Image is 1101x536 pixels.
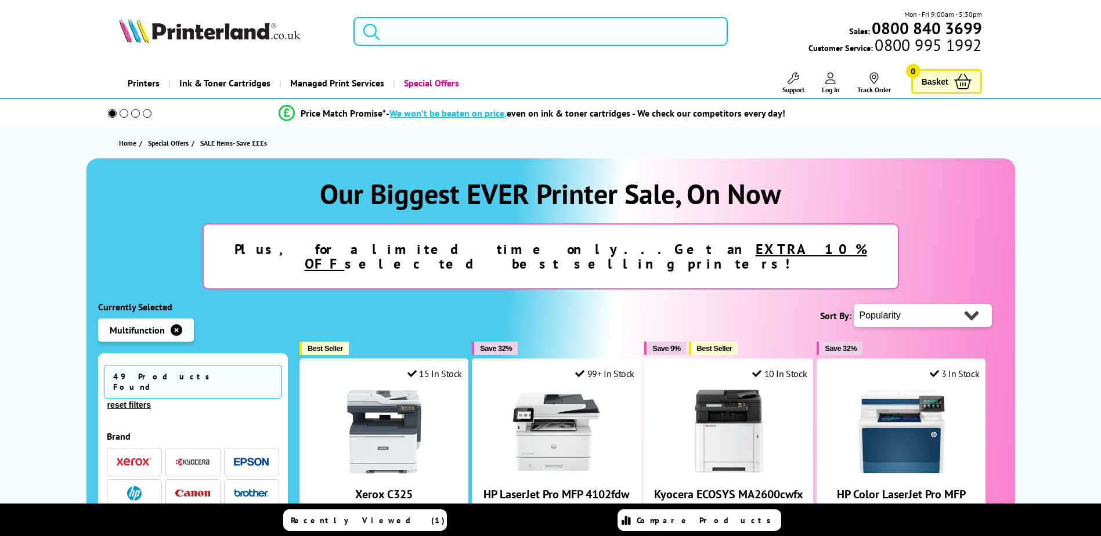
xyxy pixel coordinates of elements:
div: Currently Selected [98,301,288,313]
span: Log In [822,85,840,94]
span: A4 Mono Multifunction Laser Printer [478,502,634,513]
span: Ink & Toner Cartridges [179,68,270,98]
b: 0800 840 3699 [872,17,982,39]
span: Support [782,85,804,94]
span: Save 32% [825,344,857,353]
img: Xerox C325 [341,388,428,475]
a: Compare Products [618,509,781,531]
span: 0800 995 1992 [873,39,981,50]
img: Kyocera [175,458,210,466]
span: Sort By: [820,310,851,321]
span: Save 9% [652,344,680,353]
button: reset filters [104,400,154,410]
img: HP [127,486,142,501]
a: Kyocera ECOSYS MA2600cwfx [654,487,803,502]
button: Brother [230,486,272,501]
span: Sales: [849,26,870,37]
span: Best Seller [308,344,343,353]
img: Brother [234,489,269,497]
button: Best Seller [689,342,738,355]
span: Basket [922,74,948,89]
img: HP Color LaserJet Pro MFP 4302dw (Box Opened) [858,388,945,475]
span: We won’t be beaten on price, [389,107,507,119]
a: Support [782,73,804,94]
span: Mon - Fri 9:00am - 5:30pm [904,9,982,20]
span: Save 32% [480,344,512,353]
button: Canon [172,486,214,501]
span: SALE Items- Save £££s [200,139,267,147]
div: 3 In Stock [930,368,980,379]
div: 15 In Stock [407,368,462,379]
a: Managed Print Services [279,68,393,98]
span: 49 Products Found [104,365,283,399]
a: HP LaserJet Pro MFP 4102fdw [483,487,629,502]
a: Kyocera ECOSYS MA2600cwfx [685,466,772,477]
img: Epson [234,458,269,466]
div: 10 In Stock [752,368,807,379]
span: A4 Colour Multifunction Laser Printer [651,502,807,513]
span: Customer Service: [808,39,981,53]
a: Printerland Logo [119,17,339,45]
img: Printerland Logo [119,17,300,43]
button: Save 32% [817,342,862,355]
button: Kyocera [172,454,214,470]
a: Log In [822,73,840,94]
a: Special Offers [148,137,192,149]
span: Best Seller [697,344,732,353]
div: Brand [107,430,280,442]
a: Special Offers [393,68,468,98]
button: Save 32% [472,342,518,355]
h1: Our Biggest EVER Printer Sale, On Now [98,176,1003,212]
img: Kyocera ECOSYS MA2600cwfx [685,388,772,475]
a: Xerox C325 [355,487,413,502]
a: Basket 0 [911,69,982,94]
a: Ink & Toner Cartridges [168,68,279,98]
a: HP Color LaserJet Pro MFP 4302dw (Box Opened) [837,487,966,517]
button: Epson [230,454,272,470]
a: Xerox C325 [341,466,428,477]
button: Xerox [113,454,155,470]
li: modal_Promise [92,103,973,124]
u: EXTRA 10% OFF [305,240,867,273]
img: Canon [175,490,210,497]
a: HP Color LaserJet Pro MFP 4302dw (Box Opened) [858,466,945,477]
div: - even on ink & toner cartridges - We check our competitors every day! [386,107,785,119]
img: Xerox [117,458,151,466]
span: Recently Viewed (1) [291,515,445,526]
a: 0800 840 3699 [870,23,982,34]
a: HP LaserJet Pro MFP 4102fdw [513,466,600,477]
span: Multifunction [110,324,165,336]
button: Save 9% [644,342,686,355]
a: Recently Viewed (1) [283,509,447,531]
strong: Plus, for a limited time only...Get an selected best selling printers! [234,240,867,273]
a: Home [119,137,139,149]
a: Printers [119,68,168,98]
button: HP [113,486,155,501]
div: 99+ In Stock [575,368,634,379]
button: Best Seller [299,342,349,355]
span: 0 [906,64,920,78]
span: Price Match Promise* [301,107,386,119]
a: Track Order [857,73,891,94]
span: Special Offers [148,137,189,149]
img: HP LaserJet Pro MFP 4102fdw [513,388,600,475]
span: Compare Products [637,515,777,526]
span: A4 Colour Multifunction Laser Printer [306,502,462,513]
